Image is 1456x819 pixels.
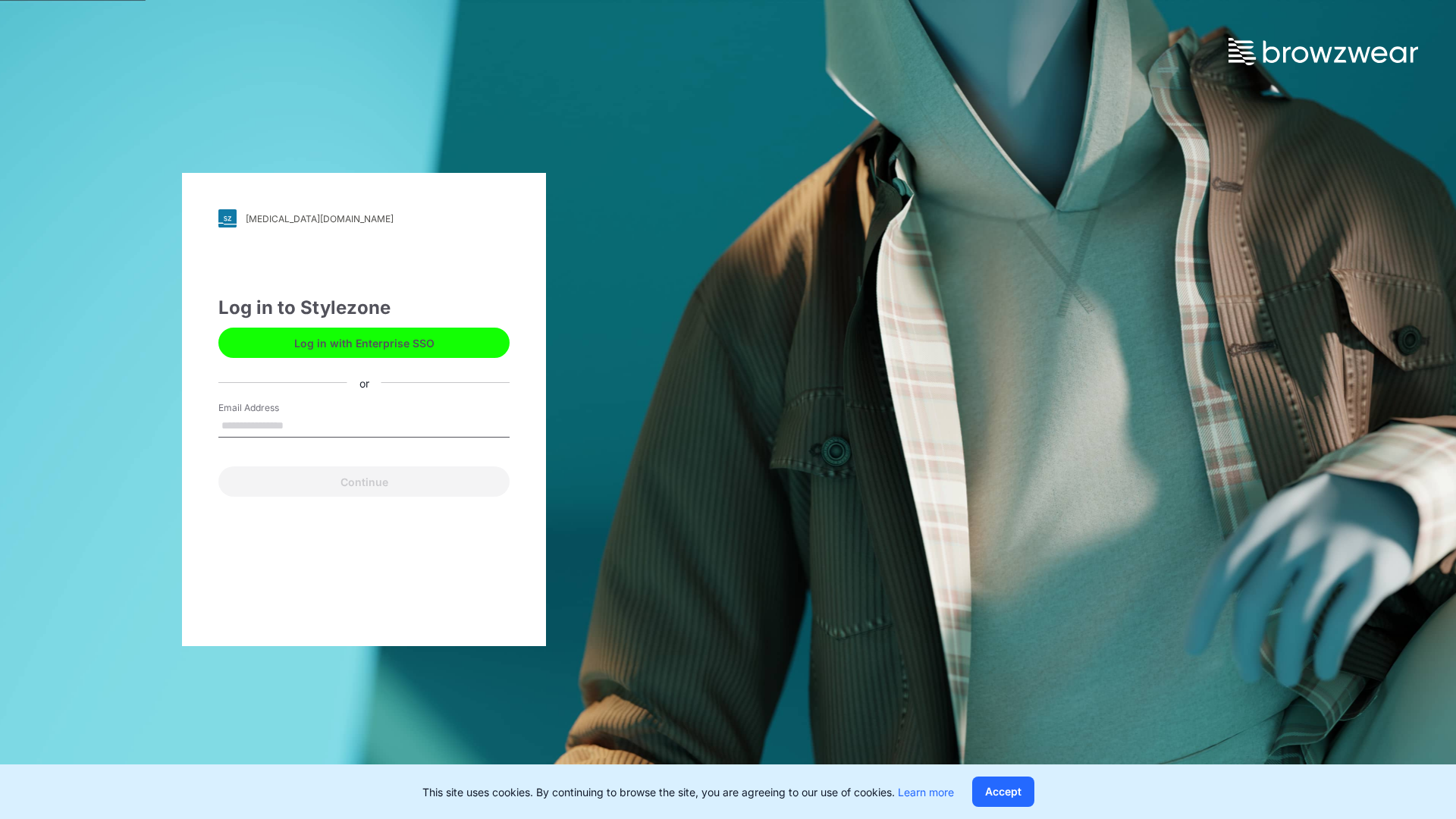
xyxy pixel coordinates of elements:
[218,209,237,227] img: svg+xml;base64,PHN2ZyB3aWR0aD0iMjgiIGhlaWdodD0iMjgiIHZpZXdCb3g9IjAgMCAyOCAyOCIgZmlsbD0ibm9uZSIgeG...
[218,401,325,415] label: Email Address
[218,328,510,358] button: Log in with Enterprise SSO
[347,375,381,391] div: or
[218,209,510,227] a: [MEDICAL_DATA][DOMAIN_NAME]
[246,213,394,224] div: [MEDICAL_DATA][DOMAIN_NAME]
[218,294,510,322] div: Log in to Stylezone
[1228,38,1418,65] img: browzwear-logo.73288ffb.svg
[972,777,1034,807] button: Accept
[898,786,954,799] a: Learn more
[422,784,954,800] p: This site uses cookies. By continuing to browse the site, you are agreeing to our use of cookies.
